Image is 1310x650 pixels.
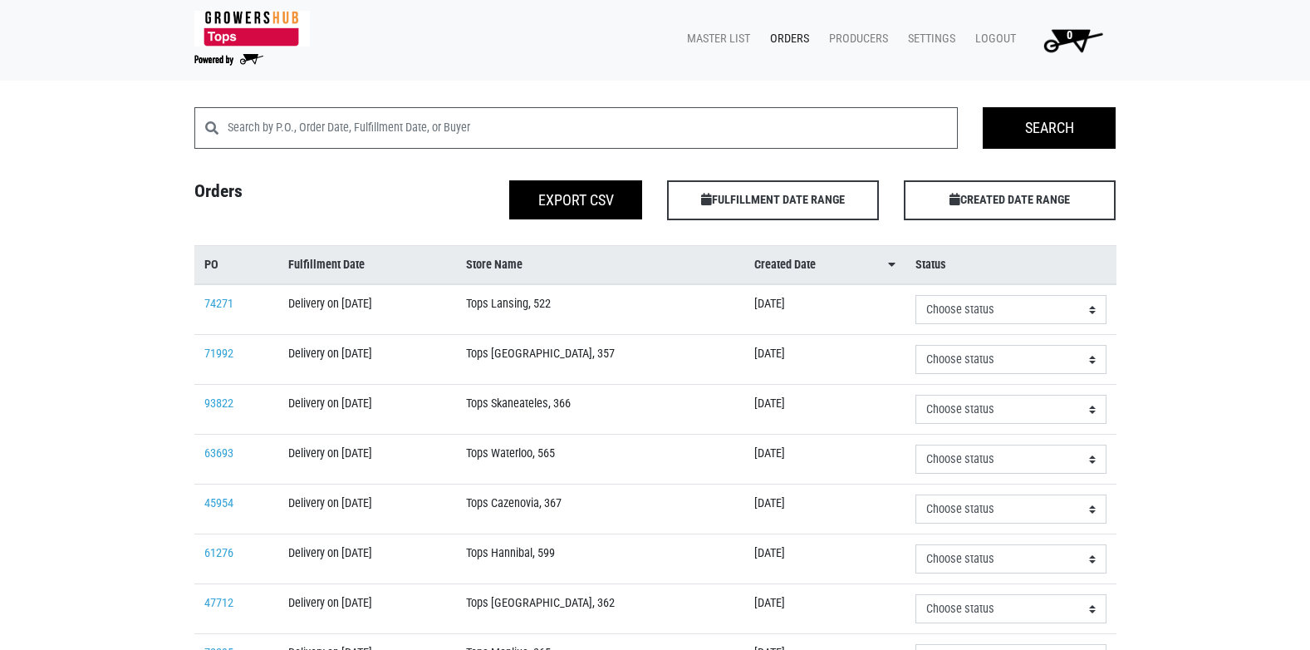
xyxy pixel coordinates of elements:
[204,496,233,510] a: 45954
[744,335,905,385] td: [DATE]
[466,256,735,274] a: Store Name
[962,23,1023,55] a: Logout
[744,584,905,634] td: [DATE]
[904,180,1116,220] span: CREATED DATE RANGE
[744,284,905,335] td: [DATE]
[744,485,905,534] td: [DATE]
[1067,28,1072,42] span: 0
[816,23,895,55] a: Producers
[456,534,745,584] td: Tops Hannibal, 599
[456,385,745,435] td: Tops Skaneateles, 366
[456,485,745,534] td: Tops Cazenovia, 367
[182,180,419,214] h4: Orders
[278,534,456,584] td: Delivery on [DATE]
[674,23,757,55] a: Master List
[983,107,1116,149] input: Search
[915,256,946,274] span: Status
[744,385,905,435] td: [DATE]
[204,297,233,311] a: 74271
[194,54,263,66] img: Powered by Big Wheelbarrow
[744,534,905,584] td: [DATE]
[278,385,456,435] td: Delivery on [DATE]
[1036,23,1110,57] img: Cart
[204,546,233,560] a: 61276
[278,584,456,634] td: Delivery on [DATE]
[228,107,959,149] input: Search by P.O., Order Date, Fulfillment Date, or Buyer
[456,335,745,385] td: Tops [GEOGRAPHIC_DATA], 357
[204,256,218,274] span: PO
[204,256,268,274] a: PO
[1023,23,1116,57] a: 0
[895,23,962,55] a: Settings
[288,256,446,274] a: Fulfillment Date
[288,256,365,274] span: Fulfillment Date
[509,180,642,219] button: Export CSV
[204,396,233,411] a: 93822
[278,485,456,534] td: Delivery on [DATE]
[204,347,233,361] a: 71992
[278,284,456,335] td: Delivery on [DATE]
[667,180,879,220] span: FULFILLMENT DATE RANGE
[278,335,456,385] td: Delivery on [DATE]
[204,446,233,460] a: 63693
[744,435,905,485] td: [DATE]
[754,256,895,274] a: Created Date
[278,435,456,485] td: Delivery on [DATE]
[757,23,816,55] a: Orders
[466,256,523,274] span: Store Name
[194,11,310,47] img: 279edf242af8f9d49a69d9d2afa010fb.png
[754,256,816,274] span: Created Date
[456,584,745,634] td: Tops [GEOGRAPHIC_DATA], 362
[456,435,745,485] td: Tops Waterloo, 565
[915,256,1106,274] a: Status
[204,596,233,610] a: 47712
[456,284,745,335] td: Tops Lansing, 522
